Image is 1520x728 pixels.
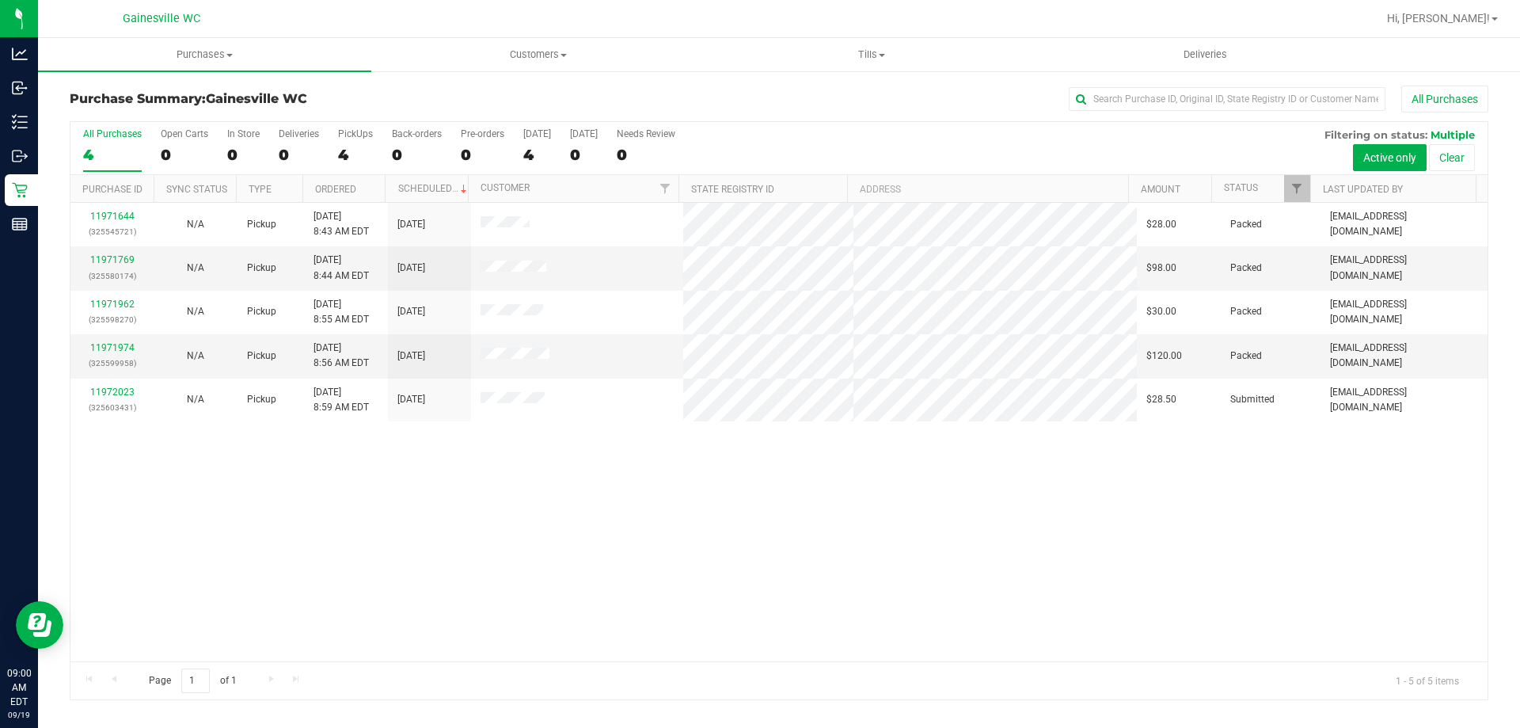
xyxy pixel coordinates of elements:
div: 0 [279,146,319,164]
button: All Purchases [1401,86,1488,112]
button: N/A [187,304,204,319]
a: Customer [481,182,530,193]
span: Submitted [1230,392,1275,407]
a: 11971644 [90,211,135,222]
span: Pickup [247,304,276,319]
p: (325603431) [80,400,144,415]
span: Pickup [247,392,276,407]
span: [DATE] 8:44 AM EDT [313,253,369,283]
span: Page of 1 [135,669,249,693]
inline-svg: Reports [12,216,28,232]
span: Packed [1230,304,1262,319]
div: 4 [338,146,373,164]
span: Tills [705,48,1037,62]
span: [EMAIL_ADDRESS][DOMAIN_NAME] [1330,209,1478,239]
a: Deliveries [1039,38,1372,71]
a: Scheduled [398,183,470,194]
div: Pre-orders [461,128,504,139]
div: 0 [392,146,442,164]
h3: Purchase Summary: [70,92,542,106]
p: (325599958) [80,356,144,371]
span: [EMAIL_ADDRESS][DOMAIN_NAME] [1330,297,1478,327]
inline-svg: Analytics [12,46,28,62]
p: 09:00 AM EDT [7,666,31,709]
div: 4 [523,146,551,164]
input: 1 [181,669,210,693]
span: $98.00 [1146,261,1176,276]
p: 09/19 [7,709,31,721]
inline-svg: Retail [12,182,28,198]
span: [DATE] 8:59 AM EDT [313,385,369,415]
span: Packed [1230,217,1262,232]
a: 11971974 [90,342,135,353]
iframe: Resource center [16,601,63,649]
a: State Registry ID [691,184,774,195]
inline-svg: Inventory [12,114,28,130]
span: [EMAIL_ADDRESS][DOMAIN_NAME] [1330,385,1478,415]
span: [EMAIL_ADDRESS][DOMAIN_NAME] [1330,253,1478,283]
div: Back-orders [392,128,442,139]
a: Status [1224,182,1258,193]
span: [DATE] 8:56 AM EDT [313,341,369,371]
button: Active only [1353,144,1427,171]
span: Hi, [PERSON_NAME]! [1387,12,1490,25]
span: $120.00 [1146,349,1182,364]
span: Gainesville WC [123,12,200,25]
span: Gainesville WC [206,91,307,106]
span: [DATE] [397,349,425,364]
span: Packed [1230,349,1262,364]
p: (325580174) [80,269,144,284]
div: PickUps [338,128,373,139]
span: [EMAIL_ADDRESS][DOMAIN_NAME] [1330,341,1478,371]
inline-svg: Outbound [12,148,28,164]
div: In Store [227,128,260,139]
a: Last Updated By [1323,184,1403,195]
button: N/A [187,392,204,407]
a: 11972023 [90,387,135,398]
div: Open Carts [161,128,208,139]
span: Deliveries [1162,48,1248,62]
a: Purchases [38,38,371,71]
span: Not Applicable [187,306,204,317]
button: N/A [187,349,204,364]
div: Needs Review [617,128,675,139]
span: [DATE] [397,217,425,232]
span: [DATE] [397,392,425,407]
div: 0 [227,146,260,164]
span: [DATE] 8:43 AM EDT [313,209,369,239]
a: 11971769 [90,254,135,265]
a: Ordered [315,184,356,195]
span: $30.00 [1146,304,1176,319]
button: N/A [187,217,204,232]
input: Search Purchase ID, Original ID, State Registry ID or Customer Name... [1069,87,1385,111]
div: 0 [461,146,504,164]
span: Pickup [247,217,276,232]
span: $28.00 [1146,217,1176,232]
div: All Purchases [83,128,142,139]
span: Not Applicable [187,350,204,361]
div: 0 [161,146,208,164]
div: 0 [570,146,598,164]
button: N/A [187,261,204,276]
a: Amount [1141,184,1180,195]
a: Purchase ID [82,184,142,195]
a: Filter [1284,175,1310,202]
a: Customers [371,38,705,71]
div: 0 [617,146,675,164]
div: [DATE] [523,128,551,139]
th: Address [847,175,1128,203]
span: Not Applicable [187,262,204,273]
span: [DATE] [397,304,425,319]
span: Pickup [247,349,276,364]
div: 4 [83,146,142,164]
span: Packed [1230,261,1262,276]
a: 11971962 [90,299,135,310]
button: Clear [1429,144,1475,171]
p: (325598270) [80,312,144,327]
span: Filtering on status: [1324,128,1427,141]
span: Pickup [247,261,276,276]
a: Type [249,184,272,195]
a: Tills [705,38,1038,71]
inline-svg: Inbound [12,80,28,96]
span: Customers [372,48,704,62]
